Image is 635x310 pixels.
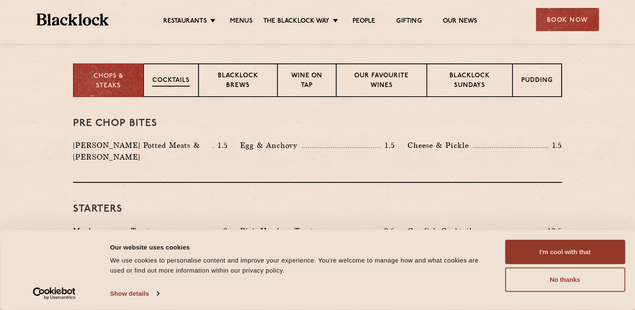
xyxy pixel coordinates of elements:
[110,255,486,276] div: We use cookies to personalise content and improve your experience. You're welcome to manage how a...
[396,17,421,26] a: Gifting
[240,139,301,151] p: Egg & Anchovy
[230,17,253,26] a: Menus
[548,140,562,151] p: 1.5
[263,17,329,26] a: The Blacklock Way
[82,72,135,91] p: Chops & Steaks
[214,140,228,151] p: 1.5
[73,225,154,237] p: Mushrooms on Toast
[18,287,91,300] a: Usercentrics Cookiebot - opens in a new window
[381,140,395,151] p: 1.5
[110,242,486,252] div: Our website uses cookies
[353,17,375,26] a: People
[73,139,213,163] p: [PERSON_NAME] Potted Meats & [PERSON_NAME]
[380,226,395,236] p: 8.5
[505,268,625,292] button: No thanks
[521,76,553,87] p: Pudding
[73,118,562,129] h3: Pre Chop Bites
[163,17,207,26] a: Restaurants
[73,204,562,215] h3: Starters
[544,226,562,236] p: 10.5
[207,71,269,91] p: Blacklock Brews
[152,76,190,87] p: Cocktails
[408,225,476,237] p: Crayfish Cocktail
[443,17,478,26] a: Our News
[505,240,625,264] button: I'm cool with that
[110,287,159,300] a: Show details
[536,8,599,31] div: Book Now
[240,225,318,237] p: Pig's Head on Toast
[436,71,504,91] p: Blacklock Sundays
[37,13,109,26] img: BL_Textured_Logo-footer-cropped.svg
[219,226,227,236] p: 8
[286,71,327,91] p: Wine on Tap
[345,71,418,91] p: Our favourite wines
[408,139,473,151] p: Cheese & Pickle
